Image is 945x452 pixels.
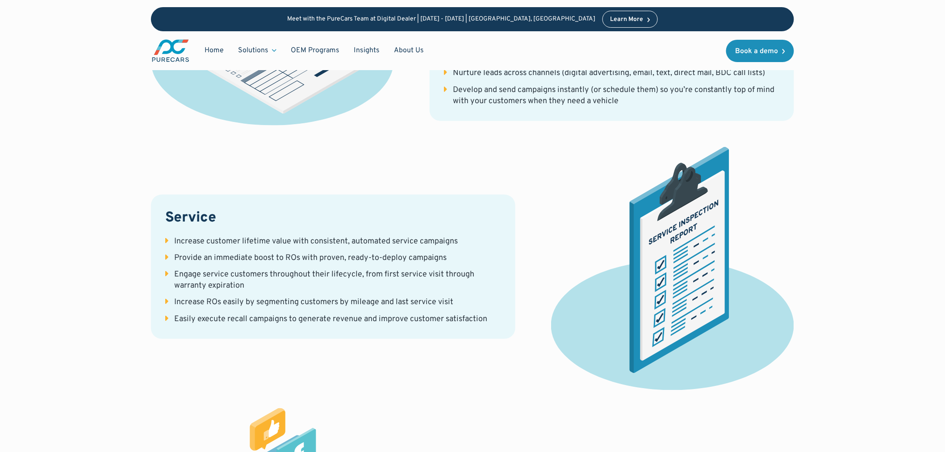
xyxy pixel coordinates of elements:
div: Easily execute recall campaigns to generate revenue and improve customer satisfaction [174,314,487,325]
h3: Service [165,209,501,228]
div: Engage service customers throughout their lifecycle, from first service visit through warranty ex... [174,269,501,291]
img: service inspection report illustration [551,143,794,390]
a: OEM Programs [284,42,347,59]
div: Solutions [238,46,268,55]
a: Insights [347,42,387,59]
img: purecars logo [151,38,190,63]
a: Learn More [602,11,658,28]
div: Increase ROs easily by segmenting customers by mileage and last service visit [174,297,453,308]
div: Learn More [610,17,643,23]
a: About Us [387,42,431,59]
div: Nurture leads across channels (digital advertising, email, text, direct mail, BDC call lists) [453,67,765,79]
div: Increase customer lifetime value with consistent, automated service campaigns [174,236,458,247]
a: main [151,38,190,63]
div: Provide an immediate boost to ROs with proven, ready-to-deploy campaigns [174,252,447,264]
div: Develop and send campaigns instantly (or schedule them) so you’re constantly top of mind with you... [453,84,780,107]
p: Meet with the PureCars Team at Digital Dealer | [DATE] - [DATE] | [GEOGRAPHIC_DATA], [GEOGRAPHIC_... [287,16,595,23]
a: Home [197,42,231,59]
div: Solutions [231,42,284,59]
a: Book a demo [726,40,794,62]
div: Book a demo [735,48,778,55]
